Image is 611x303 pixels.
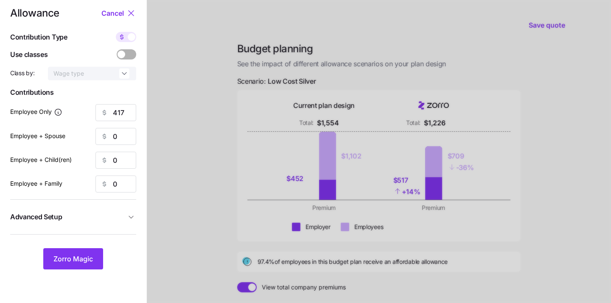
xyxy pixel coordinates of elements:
[10,207,136,227] button: Advanced Setup
[10,32,67,42] span: Contribution Type
[53,254,93,264] span: Zorro Magic
[10,131,65,141] label: Employee + Spouse
[43,248,103,269] button: Zorro Magic
[10,69,34,77] span: Class by:
[101,8,126,18] button: Cancel
[10,155,72,164] label: Employee + Child(ren)
[101,8,124,18] span: Cancel
[10,87,136,98] span: Contributions
[10,107,62,116] label: Employee Only
[10,8,59,18] span: Allowance
[10,49,48,60] span: Use classes
[10,179,62,188] label: Employee + Family
[10,212,62,222] span: Advanced Setup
